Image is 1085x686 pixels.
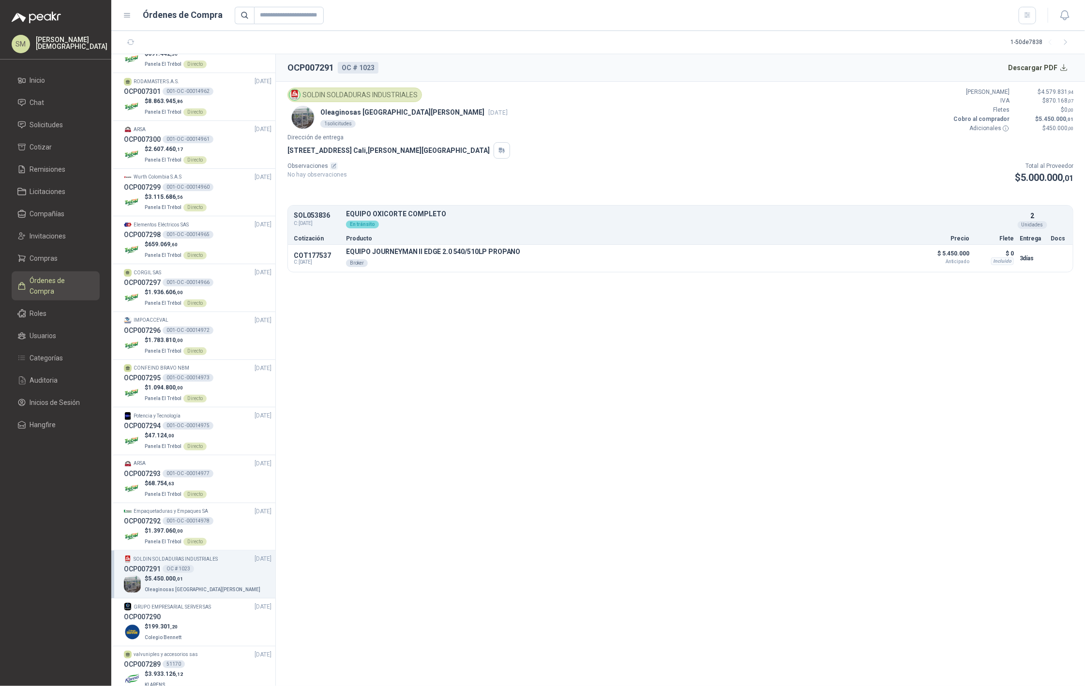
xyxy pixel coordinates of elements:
[1003,58,1074,77] button: Descargar PDF
[951,88,1010,97] p: [PERSON_NAME]
[163,660,185,668] div: 51170
[12,116,100,134] a: Solicitudes
[30,97,45,108] span: Chat
[255,507,271,516] span: [DATE]
[124,173,132,181] img: Company Logo
[1046,97,1073,104] span: 870.168
[1046,125,1073,132] span: 450.000
[148,432,174,439] span: 47.124
[30,186,66,197] span: Licitaciones
[163,183,213,191] div: 001-OC -00014960
[145,61,181,67] span: Panela El Trébol
[124,134,161,145] h3: OCP007300
[145,348,181,354] span: Panela El Trébol
[346,236,915,241] p: Producto
[951,115,1010,124] p: Cobro al comprador
[124,411,271,451] a: Company LogoPotencia y Tecnología[DATE] OCP007294001-OC -00014975Company Logo$47.124,00Panela El ...
[134,269,161,277] p: CORGIL SAS
[1015,88,1073,97] p: $
[167,481,174,486] span: ,63
[148,527,183,534] span: 1.397.060
[255,125,271,134] span: [DATE]
[145,383,207,392] p: $
[145,635,181,640] span: Colegio Bennett
[124,516,161,526] h3: OCP007292
[289,89,300,100] img: Company Logo
[255,77,271,86] span: [DATE]
[1015,162,1073,171] p: Total al Proveedor
[134,78,179,86] p: RODAMASTER S.A.S.
[176,528,183,534] span: ,00
[183,60,207,68] div: Directo
[1041,89,1073,95] span: 4.579.831
[134,603,211,611] p: GRUPO EMPRESARIAL SERVER SAS
[1015,115,1073,124] p: $
[255,650,271,659] span: [DATE]
[134,651,198,658] p: valvuniples y accesorios sas
[124,373,161,383] h3: OCP007295
[124,173,271,212] a: Company LogoWurth Colombia S.A.S[DATE] OCP007299001-OC -00014960Company Logo$3.115.686,56Panela E...
[145,145,207,154] p: $
[30,142,52,152] span: Cotizar
[145,109,181,115] span: Panela El Trébol
[124,507,271,547] a: Company LogoEmpaquetaduras y Empaques SA[DATE] OCP007292001-OC -00014978Company Logo$1.397.060,00...
[143,8,223,22] h1: Órdenes de Compra
[124,554,271,594] a: Company LogoSOLDIN SOLDADURAS INDUSTRIALES[DATE] OCP007291OC # 1023Company Logo$5.450.000,01Oleag...
[124,564,161,574] h3: OCP007291
[170,51,178,57] span: ,36
[287,145,490,156] p: [STREET_ADDRESS] Cali , [PERSON_NAME][GEOGRAPHIC_DATA]
[921,248,969,264] p: $ 5.450.000
[145,193,207,202] p: $
[148,146,183,152] span: 2.607.460
[183,443,207,450] div: Directo
[287,133,1073,142] p: Dirección de entrega
[346,248,520,255] p: EQUIPO JOURNEYMAN II EDGE 2.0 540/510LP PROPANO
[145,444,181,449] span: Panela El Trébol
[124,316,132,324] img: Company Logo
[163,231,213,239] div: 001-OC -00014965
[1015,96,1073,105] p: $
[951,105,1010,115] p: Fletes
[145,205,181,210] span: Panela El Trébol
[30,275,90,297] span: Órdenes de Compra
[12,327,100,345] a: Usuarios
[176,576,183,582] span: ,01
[255,554,271,564] span: [DATE]
[1020,253,1045,264] p: 3 días
[124,98,141,115] img: Company Logo
[148,337,183,343] span: 1.783.810
[145,288,207,297] p: $
[124,194,141,211] img: Company Logo
[145,479,207,488] p: $
[255,268,271,277] span: [DATE]
[294,220,340,227] span: C: [DATE]
[36,36,107,50] p: [PERSON_NAME] [DEMOGRAPHIC_DATA]
[148,384,183,391] span: 1.094.800
[124,555,132,563] img: Company Logo
[124,268,271,308] a: CORGIL SAS[DATE] OCP007297001-OC -00014966Company Logo$1.936.606,00Panela El TrébolDirecto
[145,587,260,592] span: Oleaginosas [GEOGRAPHIC_DATA][PERSON_NAME]
[124,146,141,163] img: Company Logo
[1021,172,1073,183] span: 5.000.000
[170,242,178,247] span: ,60
[163,88,213,95] div: 001-OC -00014962
[30,253,58,264] span: Compras
[921,236,969,241] p: Precio
[124,50,141,67] img: Company Logo
[975,236,1014,241] p: Flete
[124,385,141,402] img: Company Logo
[294,212,340,219] p: SOL053836
[176,338,183,343] span: ,00
[163,565,194,573] div: OC # 1023
[176,290,183,295] span: ,00
[148,480,174,487] span: 68.754
[124,480,141,497] img: Company Logo
[170,624,178,629] span: ,20
[145,492,181,497] span: Panela El Trébol
[1068,98,1073,104] span: ,07
[148,671,183,677] span: 3.933.126
[346,259,368,267] div: Broker
[488,109,508,116] span: [DATE]
[12,93,100,112] a: Chat
[287,61,334,75] h2: OCP007291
